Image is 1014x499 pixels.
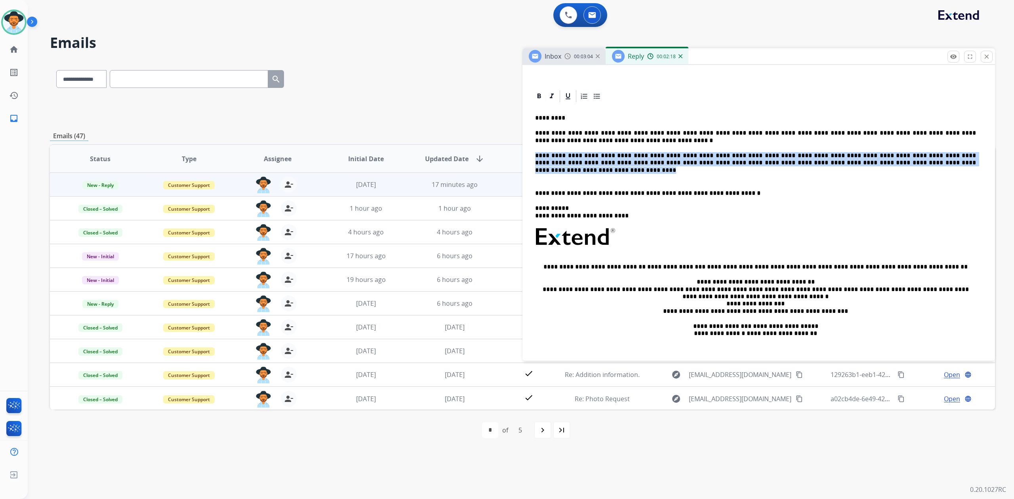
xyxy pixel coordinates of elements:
span: Closed – Solved [78,347,122,356]
span: [EMAIL_ADDRESS][DOMAIN_NAME] [689,394,791,404]
mat-icon: person_remove [284,227,294,237]
img: agent-avatar [255,224,271,241]
mat-icon: content_copy [898,371,905,378]
mat-icon: check [524,369,534,378]
span: Customer Support [163,229,215,237]
span: Open [944,370,960,379]
span: 19 hours ago [347,275,386,284]
span: Status [90,154,111,164]
img: agent-avatar [255,295,271,312]
mat-icon: inbox [9,114,19,123]
mat-icon: person_remove [284,322,294,332]
mat-icon: language [964,395,972,402]
mat-icon: navigate_next [538,425,547,435]
h2: Emails [50,35,995,51]
mat-icon: person_remove [284,299,294,308]
div: Italic [546,90,558,102]
span: Assignee [264,154,292,164]
span: 6 hours ago [437,275,473,284]
span: Updated Date [425,154,469,164]
span: 6 hours ago [437,299,473,308]
span: Customer Support [163,300,215,308]
span: 129263b1-eeb1-4207-832c-e77cfff00b4b [831,370,949,379]
mat-icon: remove_red_eye [950,53,957,60]
span: Open [944,394,960,404]
span: Closed – Solved [78,229,122,237]
span: [DATE] [356,299,376,308]
mat-icon: home [9,45,19,54]
mat-icon: explore [671,370,681,379]
span: New - Initial [82,252,119,261]
span: [DATE] [356,347,376,355]
div: 5 [512,422,528,438]
span: [DATE] [356,323,376,331]
span: [DATE] [356,394,376,403]
span: Customer Support [163,395,215,404]
span: 00:02:18 [657,53,676,60]
span: [DATE] [445,394,465,403]
mat-icon: list_alt [9,68,19,77]
mat-icon: person_remove [284,394,294,404]
div: Bold [533,90,545,102]
span: 1 hour ago [438,204,471,213]
div: of [502,425,508,435]
span: Closed – Solved [78,371,122,379]
mat-icon: person_remove [284,275,294,284]
mat-icon: person_remove [284,346,294,356]
mat-icon: search [271,74,281,84]
div: Bullet List [591,90,603,102]
span: [DATE] [445,347,465,355]
span: New - Reply [82,181,118,189]
span: 17 minutes ago [432,180,478,189]
img: agent-avatar [255,319,271,336]
img: agent-avatar [255,343,271,360]
span: Customer Support [163,205,215,213]
span: Reply [628,52,644,61]
img: agent-avatar [255,391,271,408]
span: [DATE] [356,370,376,379]
mat-icon: person_remove [284,370,294,379]
img: agent-avatar [255,272,271,288]
span: 6 hours ago [437,251,473,260]
mat-icon: arrow_downward [475,154,484,164]
span: 17 hours ago [347,251,386,260]
span: Customer Support [163,276,215,284]
span: [DATE] [445,323,465,331]
mat-icon: content_copy [796,395,803,402]
span: a02cb4de-6e49-42da-b6e2-589132d91b48 [831,394,955,403]
p: 0.20.1027RC [970,485,1006,494]
div: Underline [562,90,574,102]
span: [EMAIL_ADDRESS][DOMAIN_NAME] [689,370,791,379]
mat-icon: content_copy [796,371,803,378]
span: Re: Addition information. [565,370,640,379]
mat-icon: person_remove [284,204,294,213]
mat-icon: last_page [557,425,566,435]
span: 4 hours ago [348,228,384,236]
span: Closed – Solved [78,395,122,404]
span: Type [182,154,196,164]
p: Emails (47) [50,131,88,141]
span: Initial Date [348,154,384,164]
img: agent-avatar [255,200,271,217]
img: agent-avatar [255,367,271,383]
mat-icon: person_remove [284,180,294,189]
img: agent-avatar [255,248,271,265]
span: New - Initial [82,276,119,284]
mat-icon: check [524,393,534,402]
mat-icon: explore [671,394,681,404]
div: Ordered List [578,90,590,102]
mat-icon: close [983,53,990,60]
span: Customer Support [163,252,215,261]
mat-icon: fullscreen [966,53,974,60]
mat-icon: history [9,91,19,100]
span: Closed – Solved [78,324,122,332]
span: New - Reply [82,300,118,308]
span: 00:03:04 [574,53,593,60]
img: avatar [3,11,25,33]
span: Inbox [545,52,561,61]
mat-icon: language [964,371,972,378]
span: Customer Support [163,181,215,189]
span: [DATE] [356,180,376,189]
span: [DATE] [445,370,465,379]
span: Closed – Solved [78,205,122,213]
